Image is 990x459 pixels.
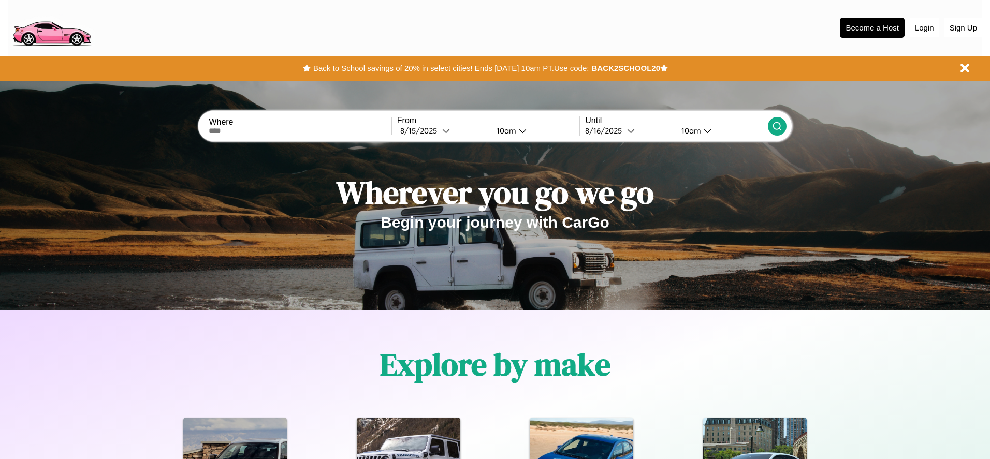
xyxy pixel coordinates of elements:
label: From [397,116,579,125]
button: 10am [673,125,767,136]
b: BACK2SCHOOL20 [591,64,660,72]
div: 10am [491,126,519,136]
div: 8 / 16 / 2025 [585,126,627,136]
div: 8 / 15 / 2025 [400,126,442,136]
label: Until [585,116,767,125]
h1: Explore by make [380,343,610,386]
button: Sign Up [944,18,982,37]
button: Login [910,18,939,37]
button: Back to School savings of 20% in select cities! Ends [DATE] 10am PT.Use code: [311,61,591,76]
label: Where [209,117,391,127]
button: Become a Host [840,18,905,38]
button: 8/15/2025 [397,125,488,136]
img: logo [8,5,95,49]
div: 10am [676,126,704,136]
button: 10am [488,125,579,136]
